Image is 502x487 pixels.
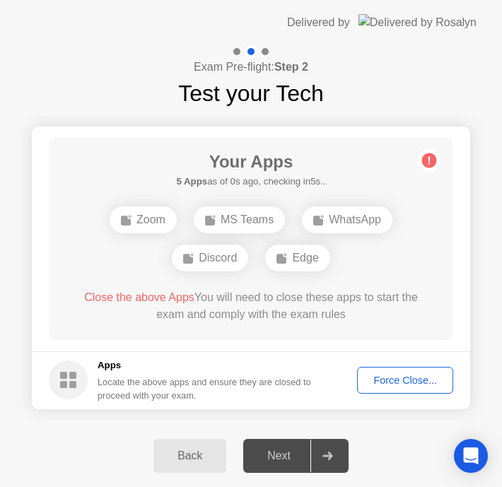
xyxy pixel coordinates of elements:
[243,439,349,473] button: Next
[274,61,308,73] b: Step 2
[176,176,207,187] b: 5 Apps
[69,289,433,323] div: You will need to close these apps to start the exam and comply with the exam rules
[172,245,248,271] div: Discord
[247,450,310,462] div: Next
[358,14,477,30] img: Delivered by Rosalyn
[265,245,329,271] div: Edge
[178,76,324,110] h1: Test your Tech
[454,439,488,473] div: Open Intercom Messenger
[194,59,308,76] h4: Exam Pre-flight:
[362,375,448,386] div: Force Close...
[287,14,350,31] div: Delivered by
[194,206,285,233] div: MS Teams
[84,291,194,303] span: Close the above Apps
[357,367,453,394] button: Force Close...
[153,439,226,473] button: Back
[176,175,325,189] h5: as of 0s ago, checking in5s..
[98,358,312,372] h5: Apps
[158,450,222,462] div: Back
[302,206,392,233] div: WhatsApp
[110,206,177,233] div: Zoom
[98,375,312,402] div: Locate the above apps and ensure they are closed to proceed with your exam.
[176,149,325,175] h1: Your Apps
